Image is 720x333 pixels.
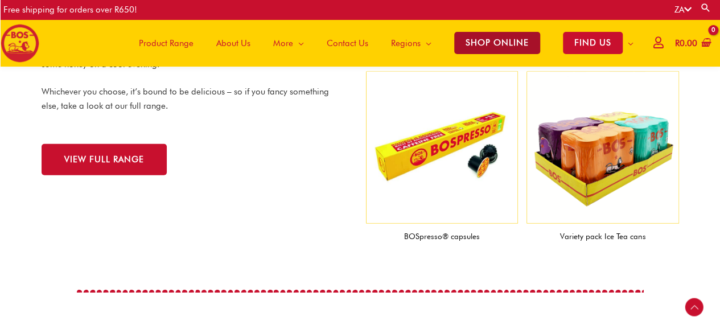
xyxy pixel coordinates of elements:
bdi: 0.00 [675,38,697,48]
a: Search button [700,2,711,13]
nav: Site Navigation [119,19,645,67]
p: Whichever you choose, it’s bound to be delicious – so if you fancy something else, take a look at... [42,85,332,113]
a: View Shopping Cart, empty [673,31,711,56]
span: FIND US [563,32,623,54]
figcaption: Variety pack Ice Tea cans [526,224,679,249]
img: bospresso® capsules [366,71,519,224]
span: SHOP ONLINE [454,32,540,54]
span: R [675,38,680,48]
a: Product Range [127,19,205,67]
a: SHOP ONLINE [443,19,552,67]
img: bos variety pack 300ml [526,71,679,224]
span: VIEW FULL RANGE [64,155,144,164]
a: Contact Us [315,19,380,67]
span: Regions [391,26,421,60]
span: Contact Us [327,26,368,60]
a: VIEW FULL RANGE [42,144,167,175]
figcaption: BOSpresso® capsules [366,224,519,249]
span: Product Range [139,26,194,60]
img: BOS logo finals-200px [1,24,39,63]
a: About Us [205,19,262,67]
span: More [273,26,293,60]
a: Regions [380,19,443,67]
a: More [262,19,315,67]
span: About Us [216,26,250,60]
a: ZA [674,5,692,15]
